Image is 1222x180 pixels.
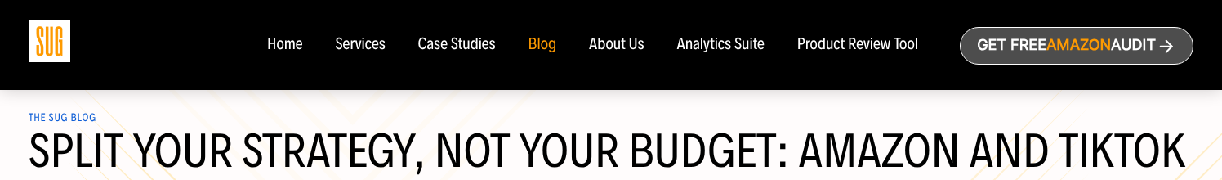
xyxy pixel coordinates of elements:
a: Product Review Tool [797,36,918,54]
a: About Us [589,36,644,54]
a: Get freeAmazonAudit [960,27,1193,65]
a: Home [267,36,302,54]
a: The SUG Blog [29,111,96,124]
a: Services [335,36,385,54]
span: Amazon [1046,37,1111,54]
a: Case Studies [418,36,496,54]
a: Blog [528,36,557,54]
a: Analytics Suite [677,36,765,54]
img: Sug [29,20,70,62]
